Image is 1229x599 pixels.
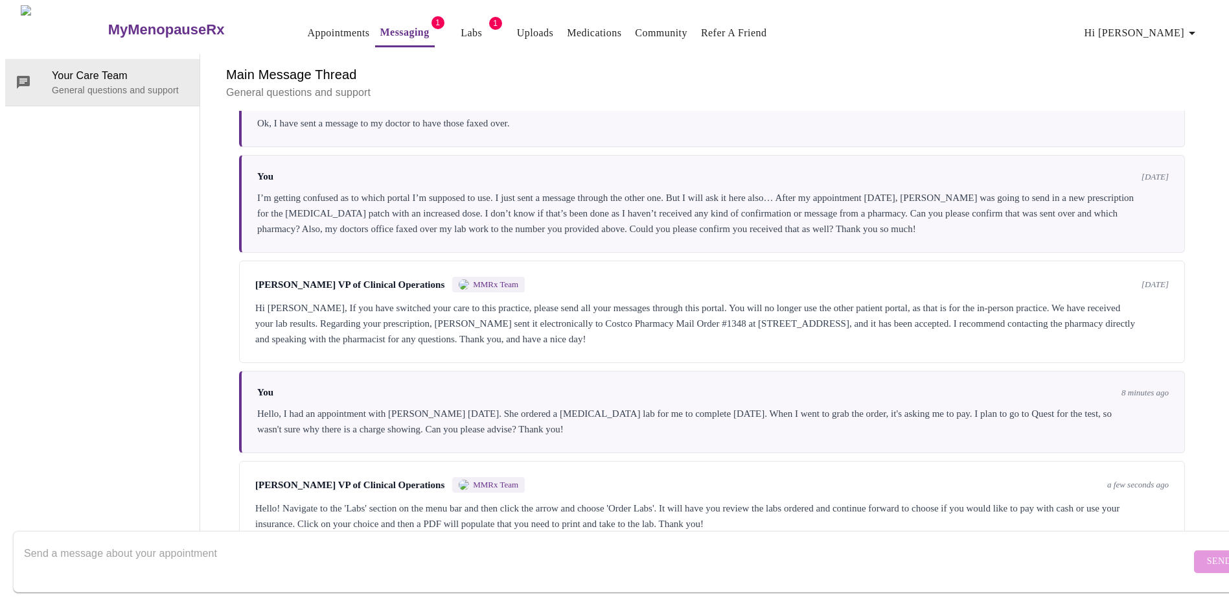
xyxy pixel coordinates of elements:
textarea: Send a message about your appointment [24,541,1191,582]
button: Messaging [375,19,435,47]
a: Community [635,24,687,42]
span: MMRx Team [473,279,518,290]
a: Refer a Friend [701,24,767,42]
button: Community [630,20,693,46]
span: [DATE] [1142,279,1169,290]
div: Hello, I had an appointment with [PERSON_NAME] [DATE]. She ordered a [MEDICAL_DATA] lab for me to... [257,406,1169,437]
a: Appointments [307,24,369,42]
span: [PERSON_NAME] VP of Clinical Operations [255,480,444,491]
a: Uploads [517,24,554,42]
span: 8 minutes ago [1121,388,1169,398]
span: 1 [489,17,502,30]
button: Uploads [512,20,559,46]
div: I’m getting confused as to which portal I’m supposed to use. I just sent a message through the ot... [257,190,1169,237]
a: Messaging [380,23,430,41]
a: Medications [567,24,621,42]
a: MyMenopauseRx [106,7,276,53]
img: MyMenopauseRx Logo [21,5,106,54]
h6: Main Message Thread [226,64,1198,85]
span: Hi [PERSON_NAME] [1085,24,1200,42]
div: Ok, I have sent a message to my doctor to have those faxed over. [257,115,1169,131]
p: General questions and support [52,84,189,97]
span: [DATE] [1142,172,1169,182]
button: Appointments [302,20,374,46]
h3: MyMenopauseRx [108,21,225,38]
a: Labs [461,24,482,42]
div: Your Care TeamGeneral questions and support [5,59,200,106]
button: Labs [451,20,492,46]
div: Hello! Navigate to the 'Labs' section on the menu bar and then click the arrow and choose 'Order ... [255,500,1169,532]
img: MMRX [459,279,469,290]
span: MMRx Team [473,480,518,490]
button: Refer a Friend [696,20,772,46]
span: [PERSON_NAME] VP of Clinical Operations [255,279,444,290]
img: MMRX [459,480,469,490]
span: a few seconds ago [1107,480,1169,490]
span: 1 [431,16,444,29]
span: You [257,387,273,398]
span: You [257,171,273,182]
button: Medications [562,20,626,46]
span: Your Care Team [52,68,189,84]
button: Hi [PERSON_NAME] [1079,20,1205,46]
p: General questions and support [226,85,1198,100]
div: Hi [PERSON_NAME], If you have switched your care to this practice, please send all your messages ... [255,300,1169,347]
